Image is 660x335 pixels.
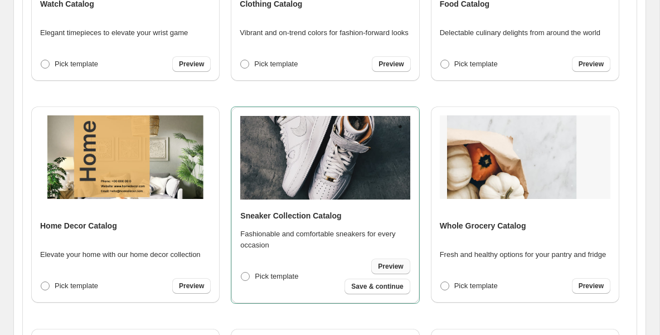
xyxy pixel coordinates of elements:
[344,279,410,294] button: Save & continue
[351,282,403,291] span: Save & continue
[572,56,610,72] a: Preview
[179,60,204,69] span: Preview
[454,60,498,68] span: Pick template
[55,60,98,68] span: Pick template
[240,210,341,221] h4: Sneaker Collection Catalog
[254,60,298,68] span: Pick template
[240,27,409,38] p: Vibrant and on-trend colors for fashion-forward looks
[579,60,604,69] span: Preview
[378,60,404,69] span: Preview
[240,229,410,251] p: Fashionable and comfortable sneakers for every occasion
[179,281,204,290] span: Preview
[255,272,298,280] span: Pick template
[40,220,117,231] h4: Home Decor Catalog
[440,249,606,260] p: Fresh and healthy options for your pantry and fridge
[440,220,526,231] h4: Whole Grocery Catalog
[55,281,98,290] span: Pick template
[371,259,410,274] a: Preview
[172,278,211,294] a: Preview
[40,249,201,260] p: Elevate your home with our home decor collection
[372,56,410,72] a: Preview
[40,27,188,38] p: Elegant timepieces to elevate your wrist game
[172,56,211,72] a: Preview
[572,278,610,294] a: Preview
[579,281,604,290] span: Preview
[454,281,498,290] span: Pick template
[378,262,403,271] span: Preview
[440,27,600,38] p: Delectable culinary delights from around the world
